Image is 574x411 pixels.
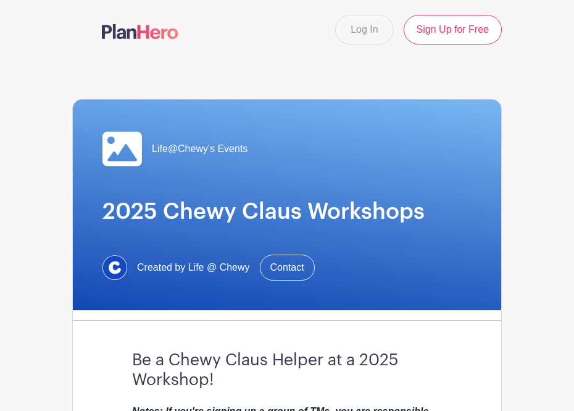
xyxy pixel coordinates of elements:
a: Sign Up for Free [404,15,502,44]
img: 1629734264472.jfif [102,255,127,280]
img: logo-507f7623f17ff9eddc593b1ce0a138ce2505c220e1c5a4e2b4648c50719b7d32.svg [102,24,178,39]
h3: Be a Chewy Claus Helper at a 2025 Workshop! [132,350,442,389]
span: Created by Life @ Chewy [137,260,250,275]
a: Log In [335,15,393,44]
h1: 2025 Chewy Claus Workshops [102,198,472,225]
span: Life@Chewy's Events [152,142,247,156]
a: Contact [260,255,315,281]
